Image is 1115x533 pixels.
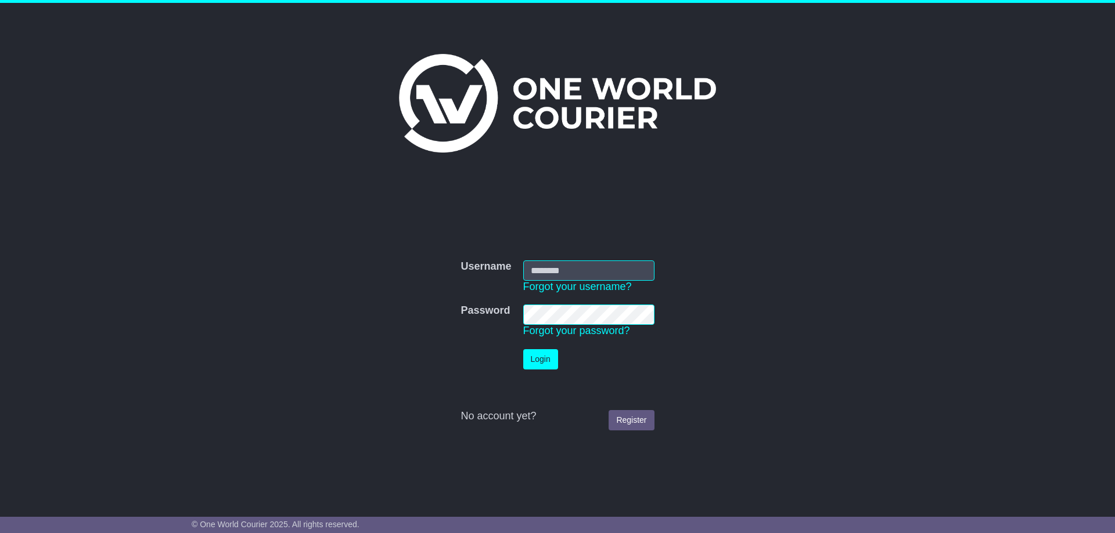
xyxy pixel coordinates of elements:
a: Forgot your username? [523,281,632,292]
label: Username [461,260,511,273]
a: Forgot your password? [523,325,630,336]
img: One World [399,54,716,153]
a: Register [609,410,654,430]
button: Login [523,349,558,369]
span: © One World Courier 2025. All rights reserved. [192,520,359,529]
label: Password [461,304,510,317]
div: No account yet? [461,410,654,423]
